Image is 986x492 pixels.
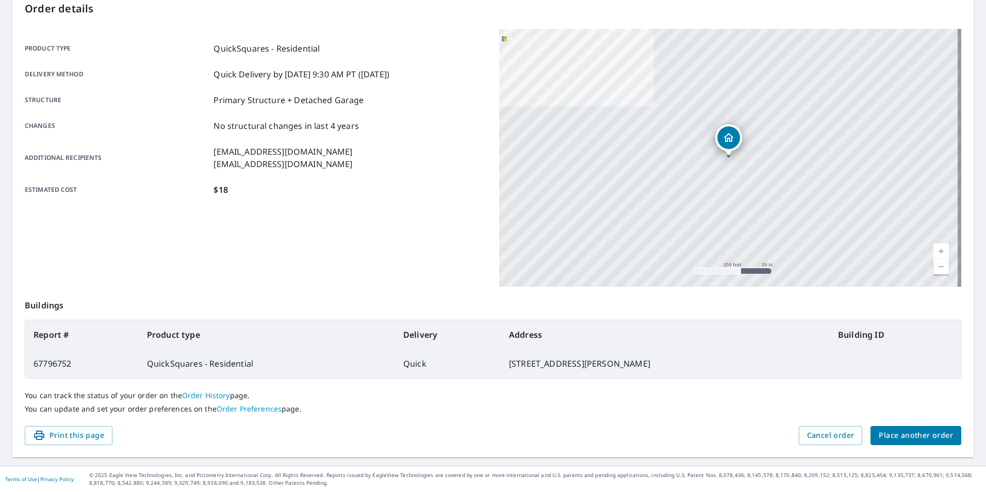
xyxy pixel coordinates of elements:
span: Print this page [33,429,104,442]
p: You can update and set your order preferences on the page. [25,404,961,414]
th: Report # [25,320,139,349]
span: Place another order [879,429,953,442]
p: Estimated cost [25,184,209,196]
td: Quick [395,349,501,378]
button: Print this page [25,426,112,445]
a: Order Preferences [217,404,282,414]
td: 67796752 [25,349,139,378]
button: Place another order [870,426,961,445]
div: Dropped pin, building 1, Residential property, 304 Charles St Long Lake, MN 55356 [715,124,742,156]
p: | [5,476,74,482]
p: Buildings [25,287,961,320]
p: Product type [25,42,209,55]
p: QuickSquares - Residential [213,42,320,55]
p: Structure [25,94,209,106]
th: Building ID [830,320,961,349]
p: [EMAIL_ADDRESS][DOMAIN_NAME] [213,145,352,158]
button: Cancel order [799,426,863,445]
a: Terms of Use [5,475,37,483]
span: Cancel order [807,429,854,442]
p: Primary Structure + Detached Garage [213,94,364,106]
p: You can track the status of your order on the page. [25,391,961,400]
p: $18 [213,184,227,196]
th: Delivery [395,320,501,349]
a: Current Level 17, Zoom Out [933,259,949,274]
p: Order details [25,1,961,17]
a: Privacy Policy [40,475,74,483]
p: Quick Delivery by [DATE] 9:30 AM PT ([DATE]) [213,68,389,80]
p: Additional recipients [25,145,209,170]
a: Order History [182,390,230,400]
td: [STREET_ADDRESS][PERSON_NAME] [501,349,830,378]
td: QuickSquares - Residential [139,349,395,378]
p: [EMAIL_ADDRESS][DOMAIN_NAME] [213,158,352,170]
p: Changes [25,120,209,132]
p: © 2025 Eagle View Technologies, Inc. and Pictometry International Corp. All Rights Reserved. Repo... [89,471,981,487]
a: Current Level 17, Zoom In [933,243,949,259]
p: Delivery method [25,68,209,80]
th: Product type [139,320,395,349]
p: No structural changes in last 4 years [213,120,359,132]
th: Address [501,320,830,349]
